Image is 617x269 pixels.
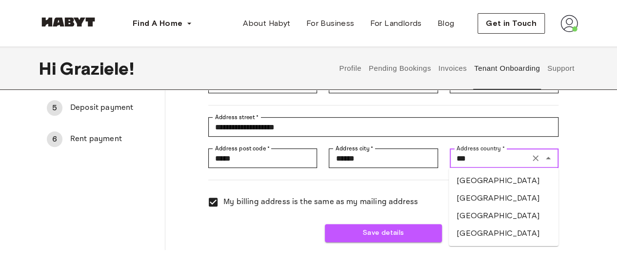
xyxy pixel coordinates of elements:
[478,13,545,34] button: Get in Touch
[529,151,542,165] button: Clear
[215,113,259,122] label: Address street
[560,15,578,32] img: avatar
[329,148,438,168] div: Address city
[70,133,157,145] span: Rent payment
[449,189,558,207] li: [GEOGRAPHIC_DATA]
[235,14,298,33] a: About Habyt
[39,127,165,151] div: 6Rent payment
[430,14,462,33] a: Blog
[486,18,537,29] span: Get in Touch
[473,47,541,90] button: Tenant Onboarding
[47,100,62,116] div: 5
[208,148,317,168] div: Address post code
[457,144,505,153] label: Address country
[47,131,62,147] div: 6
[60,58,134,79] span: Graziele !
[541,151,555,165] button: Close
[133,18,182,29] span: Find A Home
[208,117,558,137] div: Address street
[39,96,165,120] div: 5Deposit payment
[546,47,576,90] button: Support
[70,102,157,114] span: Deposit payment
[299,14,362,33] a: For Business
[438,18,455,29] span: Blog
[325,224,442,242] button: Save details
[215,144,270,153] label: Address post code
[449,207,558,225] li: [GEOGRAPHIC_DATA]
[437,47,468,90] button: Invoices
[362,14,429,33] a: For Landlords
[370,18,421,29] span: For Landlords
[243,18,290,29] span: About Habyt
[39,58,60,79] span: Hi
[336,144,373,153] label: Address city
[449,172,558,189] li: [GEOGRAPHIC_DATA]
[125,14,200,33] button: Find A Home
[223,196,418,208] span: My billing address is the same as my mailing address
[336,47,578,90] div: user profile tabs
[338,47,363,90] button: Profile
[39,17,98,27] img: Habyt
[367,47,432,90] button: Pending Bookings
[449,225,558,242] li: [GEOGRAPHIC_DATA]
[306,18,355,29] span: For Business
